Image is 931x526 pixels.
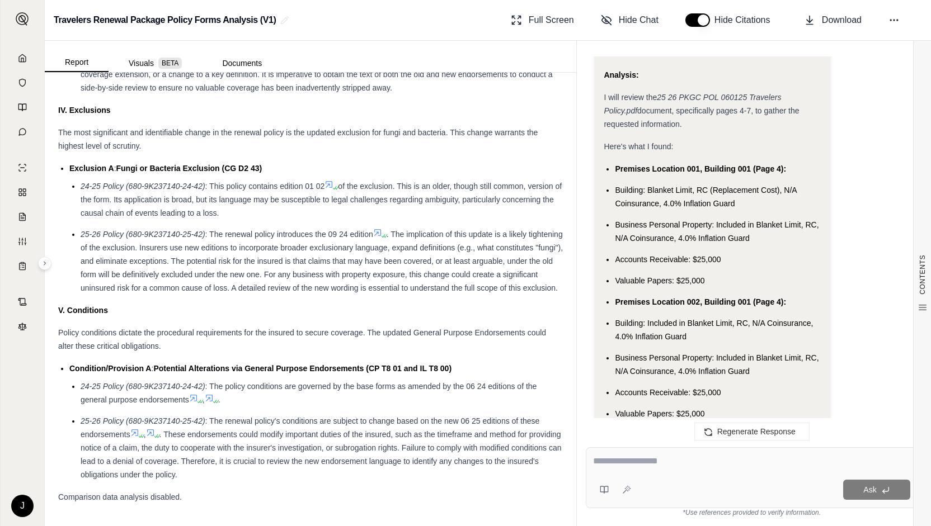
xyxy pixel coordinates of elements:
span: : The policy conditions are governed by the base forms as amended by the 06 24 editions of the ge... [81,382,537,404]
span: BETA [158,58,182,69]
div: J [11,495,34,517]
span: Here's what I found: [604,142,673,151]
button: Full Screen [506,9,579,31]
span: Building: Blanket Limit, RC (Replacement Cost), N/A Coinsurance, 4.0% Inflation Guard [615,186,796,208]
span: document, specifically pages 4-7, to gather the requested information. [604,106,799,129]
a: Coverage Table [7,255,37,277]
span: of the exclusion. This is an older, though still common, version of the form. Its application is ... [81,182,562,217]
h2: Travelers Renewal Package Policy Forms Analysis (V1) [54,10,276,30]
a: Prompt Library [7,96,37,119]
button: Documents [202,54,282,72]
a: Home [7,47,37,69]
img: Expand sidebar [16,12,29,26]
span: Premises Location 001, Building 001 (Page 4): [615,164,786,173]
span: Ask [863,485,876,494]
button: Expand sidebar [38,257,51,270]
a: Documents Vault [7,72,37,94]
span: 24-25 Policy (680-9K237140-24-42) [81,382,205,391]
a: Custom Report [7,230,37,253]
span: 25-26 Policy (680-9K237140-25-42) [81,230,205,239]
span: : The renewal policy introduces the 09 24 edition [205,230,373,239]
span: 24-25 Policy (680-9K237140-24-42) [81,182,205,191]
span: Premises Location 002, Building 001 (Page 4): [615,297,786,306]
span: ). Since these endorsements can alter virtually any part of the policy, it is impossible to know ... [81,43,555,92]
span: Valuable Papers: $25,000 [615,409,704,418]
span: Comparison data analysis disabled. [58,492,182,501]
span: I will review the [604,93,657,102]
a: Chat [7,121,37,143]
span: Policy conditions dictate the procedural requirements for the insured to secure coverage. The upd... [58,328,546,350]
span: 25-26 Policy (680-9K237140-25-42) [81,416,205,425]
span: : [114,164,116,173]
button: Visuals [109,54,202,72]
span: Regenerate Response [717,427,796,436]
a: Contract Analysis [7,291,37,313]
span: Exclusion A [69,164,114,173]
span: Hide Chat [619,13,659,27]
strong: V. Conditions [58,306,108,315]
strong: Analysis: [604,70,638,79]
span: Hide Citations [714,13,777,27]
strong: IV. Exclusions [58,106,111,115]
button: Expand sidebar [11,8,34,30]
span: . These endorsements could modify important duties of the insured, such as the timeframe and meth... [81,430,561,479]
span: The most significant and identifiable change in the renewal policy is the updated exclusion for f... [58,128,538,150]
span: . [218,395,220,404]
button: Regenerate Response [694,423,810,440]
span: Condition/Provision A [69,364,151,373]
div: *Use references provided to verify information. [586,508,918,517]
span: Building: Included in Blanket Limit, RC, N/A Coinsurance, 4.0% Inflation Guard [615,319,813,341]
span: Business Personal Property: Included in Blanket Limit, RC, N/A Coinsurance, 4.0% Inflation Guard [615,353,819,376]
a: Policy Comparisons [7,181,37,203]
span: Accounts Receivable: $25,000 [615,388,721,397]
span: Valuable Papers: $25,000 [615,276,704,285]
a: Single Policy [7,157,37,179]
a: Claim Coverage [7,206,37,228]
span: Business Personal Property: Included in Blanket Limit, RC, N/A Coinsurance, 4.0% Inflation Guard [615,220,819,243]
span: , [144,430,146,439]
span: CONTENTS [918,255,927,295]
button: Ask [843,480,910,500]
span: Accounts Receivable: $25,000 [615,255,721,264]
span: Fungi or Bacteria Exclusion (CG D2 43) [116,164,262,173]
span: Download [822,13,862,27]
span: Potential Alterations via General Purpose Endorsements (CP T8 01 and IL T8 00) [153,364,452,373]
span: : The renewal policy's conditions are subject to change based on the new 06 25 editions of these ... [81,416,539,439]
span: Full Screen [529,13,574,27]
button: Hide Chat [596,9,663,31]
span: . The implication of this update is a likely tightening of the exclusion. Insurers use new editio... [81,230,563,292]
button: Report [45,53,109,72]
span: document and extract this information from the Businessowners Property Coverage section. [604,21,817,57]
em: 25 26 PKGC POL 060125 Travelers Policy.pdf [604,93,781,115]
span: : This policy contains edition 01 02 [205,182,325,191]
button: Download [800,9,866,31]
a: Legal Search Engine [7,315,37,338]
span: , [203,395,205,404]
span: : [151,364,153,373]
